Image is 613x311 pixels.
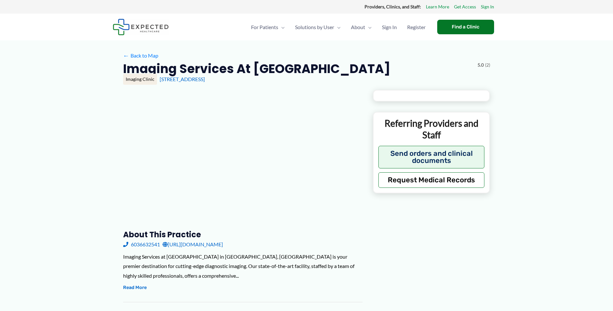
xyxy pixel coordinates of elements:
[123,230,363,240] h3: About this practice
[278,16,285,38] span: Menu Toggle
[454,3,476,11] a: Get Access
[351,16,365,38] span: About
[123,61,390,77] h2: Imaging Services at [GEOGRAPHIC_DATA]
[346,16,377,38] a: AboutMenu Toggle
[365,16,372,38] span: Menu Toggle
[402,16,431,38] a: Register
[123,51,158,60] a: ←Back to Map
[123,240,160,249] a: 6036632541
[123,284,147,292] button: Read More
[123,52,129,59] span: ←
[163,240,223,249] a: [URL][DOMAIN_NAME]
[113,19,169,35] img: Expected Healthcare Logo - side, dark font, small
[485,61,490,69] span: (2)
[407,16,426,38] span: Register
[160,76,205,82] a: [STREET_ADDRESS]
[123,74,157,85] div: Imaging Clinic
[437,20,494,34] a: Find a Clinic
[378,146,485,168] button: Send orders and clinical documents
[246,16,290,38] a: For PatientsMenu Toggle
[290,16,346,38] a: Solutions by UserMenu Toggle
[295,16,334,38] span: Solutions by User
[334,16,341,38] span: Menu Toggle
[382,16,397,38] span: Sign In
[378,172,485,188] button: Request Medical Records
[246,16,431,38] nav: Primary Site Navigation
[481,3,494,11] a: Sign In
[251,16,278,38] span: For Patients
[365,4,421,9] strong: Providers, Clinics, and Staff:
[377,16,402,38] a: Sign In
[478,61,484,69] span: 5.0
[378,117,485,141] p: Referring Providers and Staff
[426,3,449,11] a: Learn More
[123,252,363,281] div: Imaging Services at [GEOGRAPHIC_DATA] in [GEOGRAPHIC_DATA], [GEOGRAPHIC_DATA] is your premier des...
